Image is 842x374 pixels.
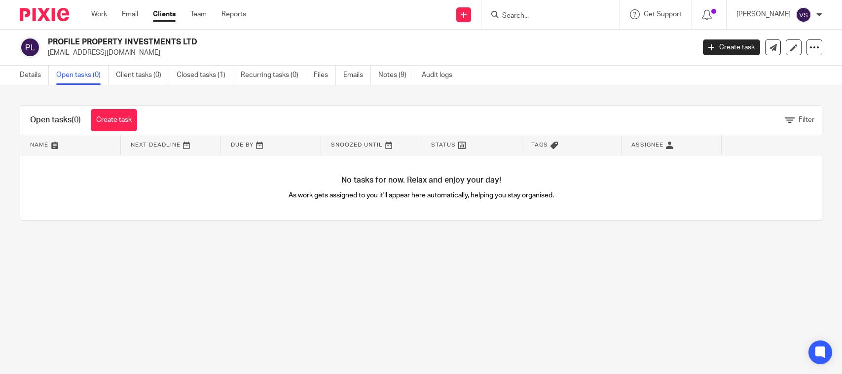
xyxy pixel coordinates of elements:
a: Team [190,9,207,19]
span: Filter [799,116,814,123]
a: Create task [703,39,760,55]
h2: PROFILE PROPERTY INVESTMENTS LTD [48,37,560,47]
h1: Open tasks [30,115,81,125]
p: [EMAIL_ADDRESS][DOMAIN_NAME] [48,48,688,58]
a: Closed tasks (1) [177,66,233,85]
span: Snoozed Until [331,142,383,148]
span: Status [431,142,456,148]
span: Get Support [644,11,682,18]
h4: No tasks for now. Relax and enjoy your day! [20,175,822,186]
img: svg%3E [796,7,811,23]
a: Reports [221,9,246,19]
a: Clients [153,9,176,19]
img: Pixie [20,8,69,21]
img: svg%3E [20,37,40,58]
a: Work [91,9,107,19]
a: Details [20,66,49,85]
input: Search [501,12,590,21]
p: [PERSON_NAME] [736,9,791,19]
span: Tags [531,142,548,148]
a: Files [314,66,336,85]
p: As work gets assigned to you it'll appear here automatically, helping you stay organised. [220,190,622,200]
a: Audit logs [422,66,460,85]
a: Open tasks (0) [56,66,109,85]
a: Emails [343,66,371,85]
a: Create task [91,109,137,131]
a: Email [122,9,138,19]
a: Client tasks (0) [116,66,169,85]
a: Notes (9) [378,66,414,85]
span: (0) [72,116,81,124]
a: Recurring tasks (0) [241,66,306,85]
